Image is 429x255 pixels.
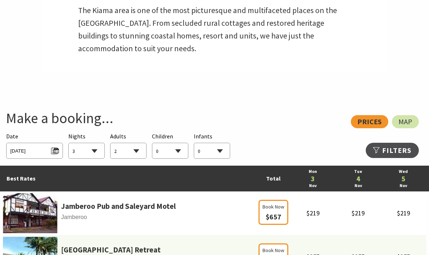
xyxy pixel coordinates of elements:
[3,193,57,233] img: Footballa.jpg
[294,168,332,175] a: Mon
[194,133,212,140] span: Infants
[257,166,290,191] td: Total
[110,133,126,140] span: Adults
[398,119,412,125] span: Map
[78,4,351,55] p: The Kiama area is one of the most picturesque and multifaceted places on the [GEOGRAPHIC_DATA]. F...
[6,132,63,159] div: Please choose your desired arrival date
[266,212,281,221] span: $657
[61,201,176,212] a: Jamberoo Pub and Saleyard Motel
[3,166,257,191] td: Best Rates
[339,168,377,175] a: Tue
[68,132,85,141] span: Nights
[294,175,332,182] a: 3
[306,209,320,217] span: $219
[68,132,105,159] div: Choose a number of nights
[397,209,410,217] span: $219
[384,182,422,189] a: Nov
[258,214,288,221] a: Book Now $657
[352,209,365,217] span: $219
[6,133,18,140] span: Date
[10,145,59,155] span: [DATE]
[262,246,284,254] span: Book Now
[384,175,422,182] a: 5
[339,182,377,189] a: Nov
[152,133,173,140] span: Children
[294,182,332,189] a: Nov
[262,203,284,211] span: Book Now
[339,175,377,182] a: 4
[392,115,419,128] a: Map
[384,168,422,175] a: Wed
[3,212,257,222] span: Jamberoo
